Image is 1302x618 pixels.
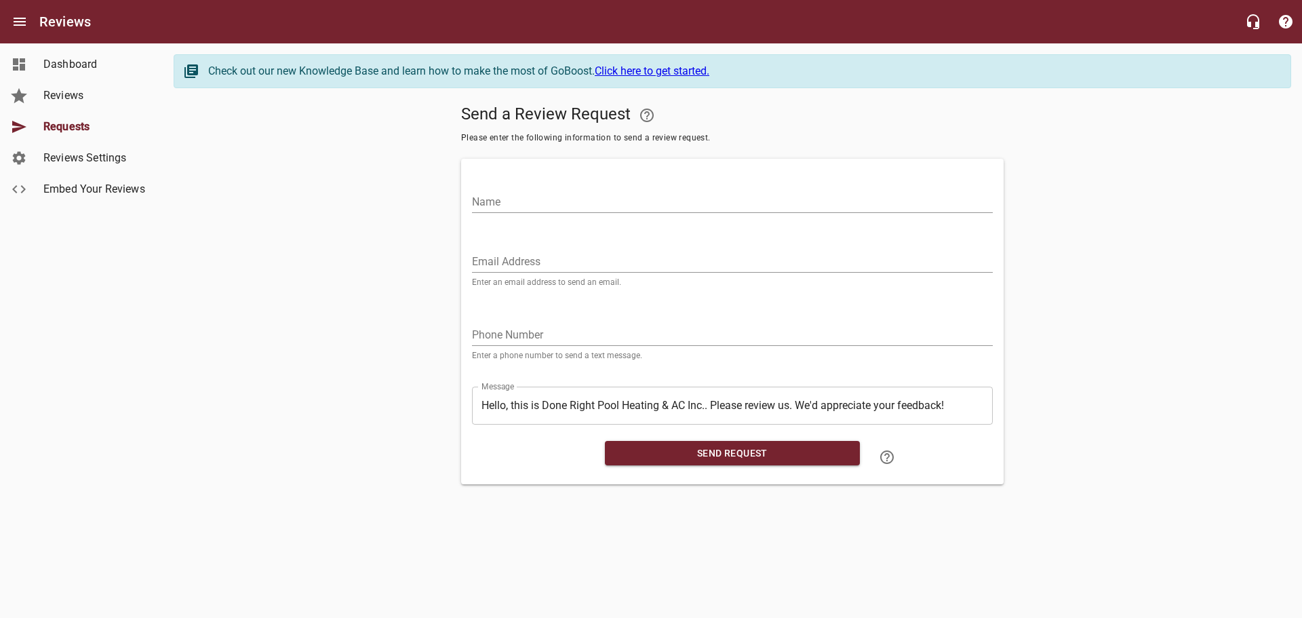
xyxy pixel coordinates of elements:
[43,56,146,73] span: Dashboard
[472,278,993,286] p: Enter an email address to send an email.
[208,63,1277,79] div: Check out our new Knowledge Base and learn how to make the most of GoBoost.
[43,150,146,166] span: Reviews Settings
[43,181,146,197] span: Embed Your Reviews
[605,441,860,466] button: Send Request
[616,445,849,462] span: Send Request
[1269,5,1302,38] button: Support Portal
[631,99,663,132] a: Your Google or Facebook account must be connected to "Send a Review Request"
[595,64,709,77] a: Click here to get started.
[481,399,983,412] textarea: Hello, this is Done Right Pool Heating & AC Inc.. Please review us. We'd appreciate your feedback!
[461,99,1004,132] h5: Send a Review Request
[871,441,903,474] a: Learn how to "Send a Review Request"
[43,119,146,135] span: Requests
[3,5,36,38] button: Open drawer
[43,88,146,104] span: Reviews
[39,11,91,33] h6: Reviews
[472,351,993,360] p: Enter a phone number to send a text message.
[1237,5,1269,38] button: Live Chat
[461,132,1004,145] span: Please enter the following information to send a review request.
